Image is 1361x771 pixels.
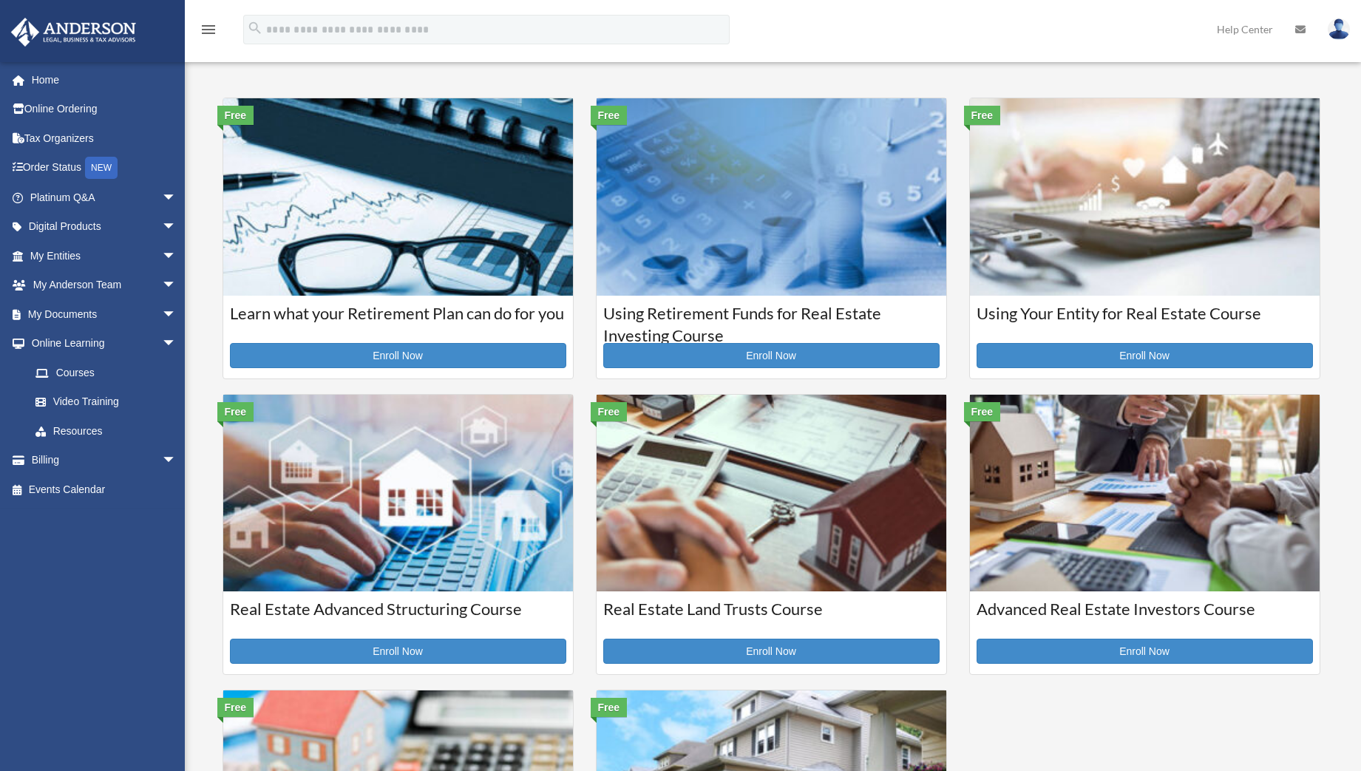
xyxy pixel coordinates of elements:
[977,302,1313,339] h3: Using Your Entity for Real Estate Course
[217,106,254,125] div: Free
[10,446,199,475] a: Billingarrow_drop_down
[10,183,199,212] a: Platinum Q&Aarrow_drop_down
[7,18,140,47] img: Anderson Advisors Platinum Portal
[200,26,217,38] a: menu
[162,212,191,242] span: arrow_drop_down
[21,416,199,446] a: Resources
[230,302,566,339] h3: Learn what your Retirement Plan can do for you
[977,343,1313,368] a: Enroll Now
[10,65,199,95] a: Home
[200,21,217,38] i: menu
[10,95,199,124] a: Online Ordering
[977,639,1313,664] a: Enroll Now
[10,212,199,242] a: Digital Productsarrow_drop_down
[591,106,628,125] div: Free
[162,183,191,213] span: arrow_drop_down
[217,402,254,421] div: Free
[162,299,191,330] span: arrow_drop_down
[591,402,628,421] div: Free
[21,387,199,417] a: Video Training
[10,123,199,153] a: Tax Organizers
[162,329,191,359] span: arrow_drop_down
[10,329,199,359] a: Online Learningarrow_drop_down
[603,302,940,339] h3: Using Retirement Funds for Real Estate Investing Course
[162,271,191,301] span: arrow_drop_down
[591,698,628,717] div: Free
[964,402,1001,421] div: Free
[85,157,118,179] div: NEW
[21,358,191,387] a: Courses
[230,343,566,368] a: Enroll Now
[10,153,199,183] a: Order StatusNEW
[10,241,199,271] a: My Entitiesarrow_drop_down
[162,446,191,476] span: arrow_drop_down
[964,106,1001,125] div: Free
[230,639,566,664] a: Enroll Now
[10,271,199,300] a: My Anderson Teamarrow_drop_down
[230,598,566,635] h3: Real Estate Advanced Structuring Course
[10,299,199,329] a: My Documentsarrow_drop_down
[977,598,1313,635] h3: Advanced Real Estate Investors Course
[603,343,940,368] a: Enroll Now
[217,698,254,717] div: Free
[10,475,199,504] a: Events Calendar
[603,639,940,664] a: Enroll Now
[162,241,191,271] span: arrow_drop_down
[1328,18,1350,40] img: User Pic
[247,20,263,36] i: search
[603,598,940,635] h3: Real Estate Land Trusts Course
